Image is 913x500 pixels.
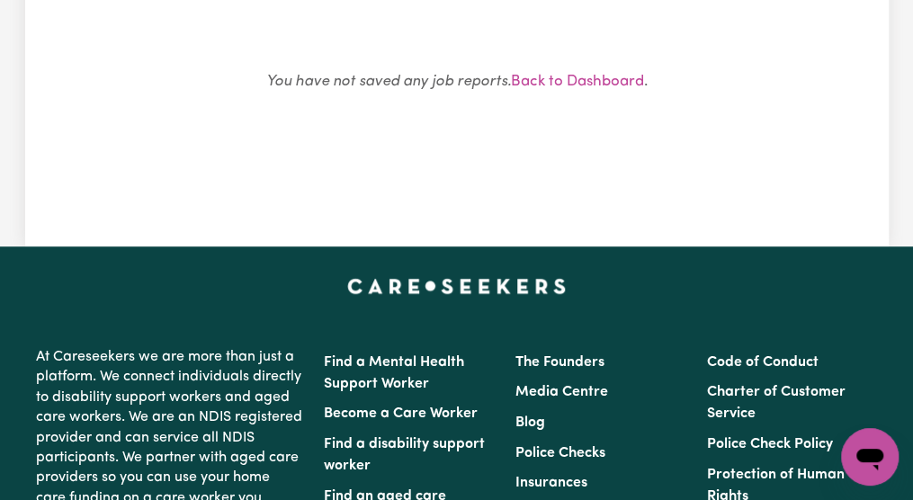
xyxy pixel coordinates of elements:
a: Media Centre [515,385,608,399]
a: Insurances [515,476,587,490]
a: The Founders [515,355,604,370]
a: Police Checks [515,446,605,460]
a: Back to Dashboard [510,74,643,89]
iframe: Button to launch messaging window [841,428,899,486]
a: Become a Care Worker [323,406,477,421]
a: Blog [515,415,545,430]
a: Police Check Policy [707,437,833,451]
a: Charter of Customer Service [707,385,846,421]
a: Code of Conduct [707,355,819,370]
a: Find a disability support worker [323,437,484,473]
a: Careseekers home page [347,279,566,293]
small: . [265,74,647,89]
em: You have not saved any job reports. [265,74,510,89]
a: Find a Mental Health Support Worker [323,355,463,391]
